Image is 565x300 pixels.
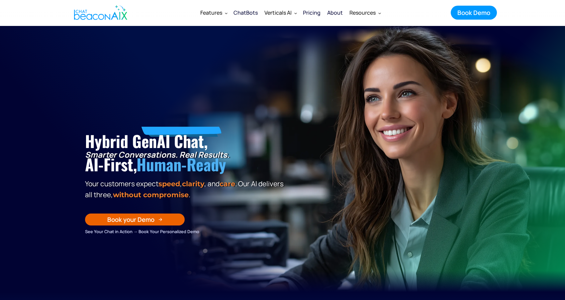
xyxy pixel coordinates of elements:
[85,178,286,200] p: Your customers expect , , and . Our Al delivers all three, .
[451,6,497,20] a: Book Demo
[303,8,321,17] div: Pricing
[113,191,189,199] span: without compromise
[324,4,346,21] a: About
[230,4,261,21] a: ChatBots
[107,215,154,224] div: Book your Demo
[220,180,235,188] span: care
[158,218,162,222] img: Arrow
[457,8,490,17] div: Book Demo
[225,12,228,14] img: Dropdown
[200,8,222,17] div: Features
[349,8,376,17] div: Resources
[85,228,286,235] div: See Your Chat in Action → Book Your Personalized Demo
[68,1,131,24] a: home
[300,4,324,21] a: Pricing
[182,180,204,188] span: clarity
[234,8,258,17] div: ChatBots
[327,8,343,17] div: About
[85,214,185,225] a: Book your Demo
[294,12,297,14] img: Dropdown
[158,180,180,188] strong: speed
[85,129,286,176] h1: Hybrid GenAI Chat, AI-First,
[346,5,384,21] div: Resources
[137,152,226,176] span: Human-Ready
[197,5,230,21] div: Features
[264,8,292,17] div: Verticals AI
[261,5,300,21] div: Verticals AI
[378,12,381,14] img: Dropdown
